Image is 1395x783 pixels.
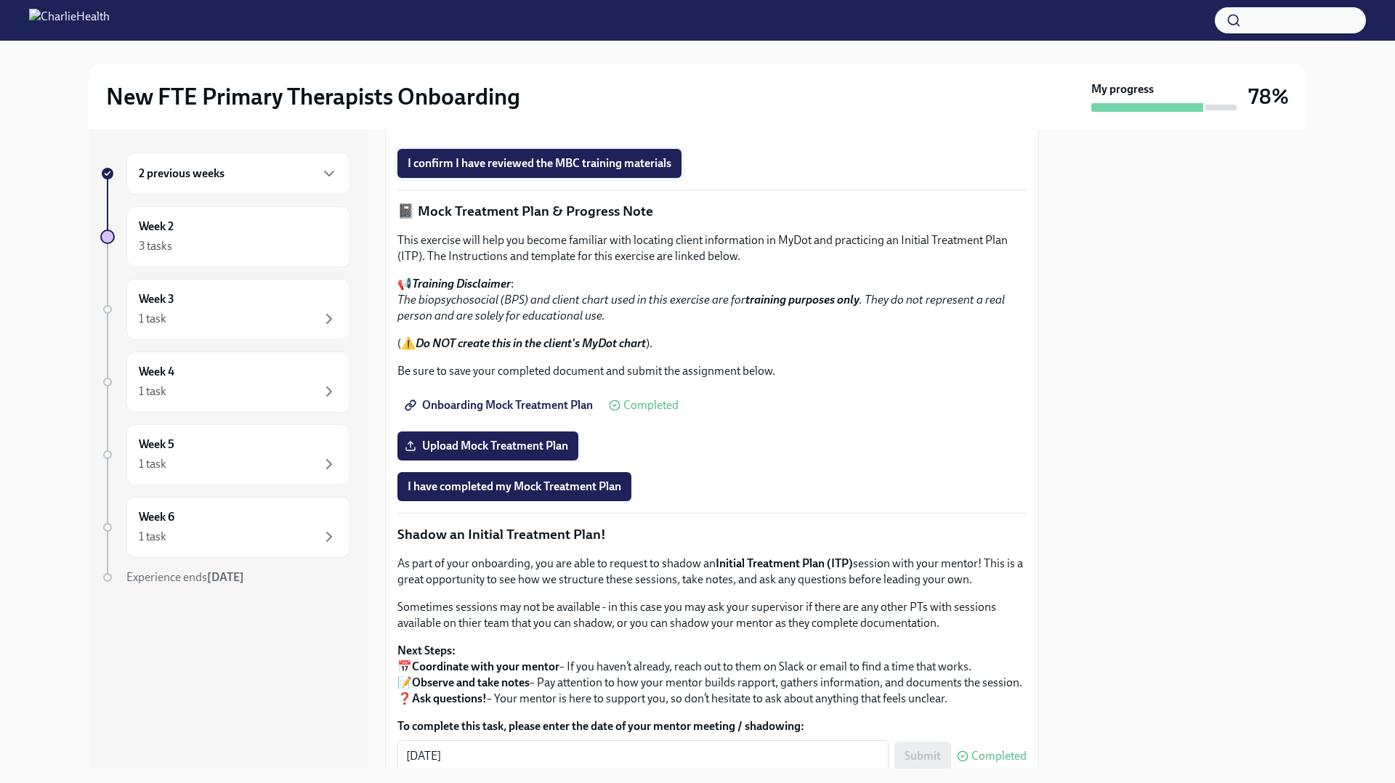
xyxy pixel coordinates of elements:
[126,153,350,195] div: 2 previous weeks
[745,293,860,307] strong: training purposes only
[397,718,1027,734] label: To complete this task, please enter the date of your mentor meeting / shadowing:
[408,156,671,171] span: I confirm I have reviewed the MBC training materials
[139,529,166,545] div: 1 task
[106,82,520,111] h2: New FTE Primary Therapists Onboarding
[397,525,1027,544] p: Shadow an Initial Treatment Plan!
[126,570,244,584] span: Experience ends
[139,311,166,327] div: 1 task
[397,232,1027,264] p: This exercise will help you become familiar with locating client information in MyDot and practic...
[100,497,350,558] a: Week 61 task
[100,279,350,340] a: Week 31 task
[408,439,568,453] span: Upload Mock Treatment Plan
[397,391,603,420] a: Onboarding Mock Treatment Plan
[412,660,559,673] strong: Coordinate with your mentor
[716,556,853,570] strong: Initial Treatment Plan (ITP)
[139,509,174,525] h6: Week 6
[412,676,530,689] strong: Observe and take notes
[139,437,174,453] h6: Week 5
[416,336,646,350] strong: Do NOT create this in the client's MyDot chart
[408,479,621,494] span: I have completed my Mock Treatment Plan
[397,149,682,178] button: I confirm I have reviewed the MBC training materials
[139,384,166,399] div: 1 task
[139,238,172,254] div: 3 tasks
[139,456,166,472] div: 1 task
[139,219,174,235] h6: Week 2
[397,472,631,501] button: I have completed my Mock Treatment Plan
[397,644,456,657] strong: Next Steps:
[971,750,1027,762] span: Completed
[29,9,110,32] img: CharlieHealth
[397,336,1027,352] p: (⚠️ ).
[100,352,350,413] a: Week 41 task
[397,363,1027,379] p: Be sure to save your completed document and submit the assignment below.
[412,691,487,705] strong: Ask questions!
[139,364,174,380] h6: Week 4
[139,291,174,307] h6: Week 3
[623,399,679,411] span: Completed
[1091,81,1154,97] strong: My progress
[408,398,593,413] span: Onboarding Mock Treatment Plan
[412,277,511,291] strong: Training Disclaimer
[1248,84,1289,110] h3: 78%
[397,431,578,461] label: Upload Mock Treatment Plan
[207,570,244,584] strong: [DATE]
[397,556,1027,588] p: As part of your onboarding, you are able to request to shadow an session with your mentor! This i...
[397,276,1027,324] p: 📢 :
[406,747,880,765] textarea: [DATE]
[100,206,350,267] a: Week 23 tasks
[397,599,1027,631] p: Sometimes sessions may not be available - in this case you may ask your supervisor if there are a...
[397,202,1027,221] p: 📓 Mock Treatment Plan & Progress Note
[397,293,1005,322] em: The biopsychosocial (BPS) and client chart used in this exercise are for . They do not represent ...
[100,424,350,485] a: Week 51 task
[139,166,225,182] h6: 2 previous weeks
[397,643,1027,707] p: 📅 – If you haven’t already, reach out to them on Slack or email to find a time that works. 📝 – Pa...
